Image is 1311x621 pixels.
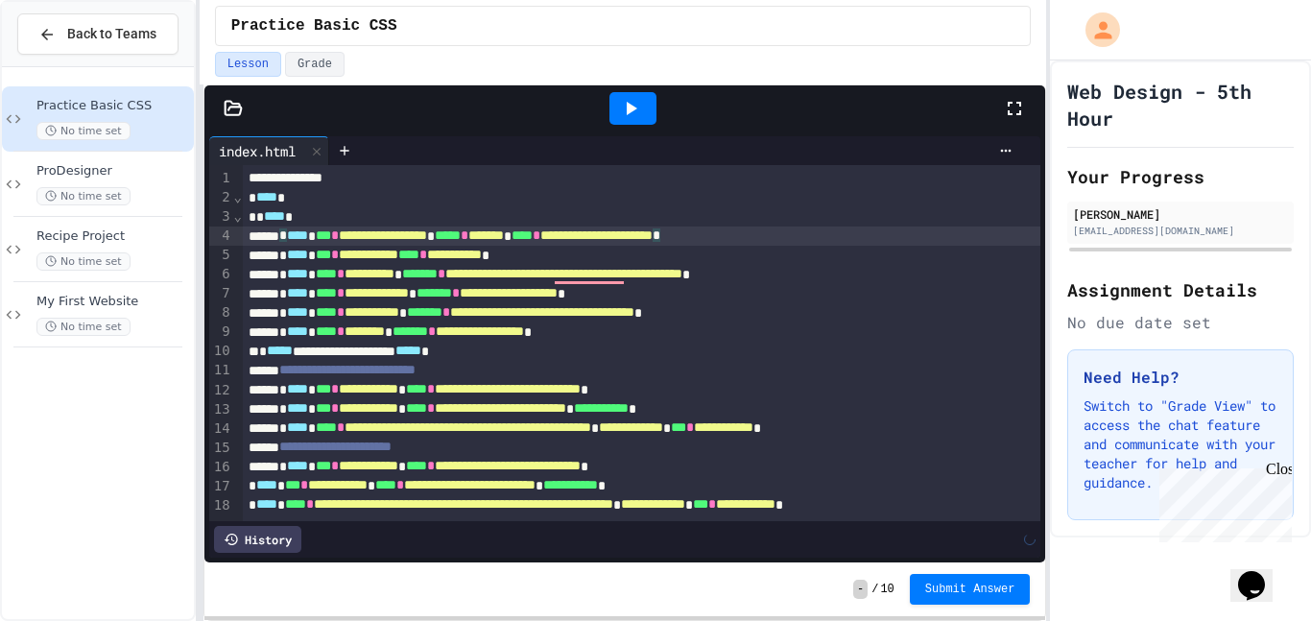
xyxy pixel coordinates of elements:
[36,163,190,179] span: ProDesigner
[209,207,233,227] div: 3
[231,14,397,37] span: Practice Basic CSS
[1067,78,1294,131] h1: Web Design - 5th Hour
[36,98,190,114] span: Practice Basic CSS
[209,246,233,265] div: 5
[209,136,329,165] div: index.html
[1065,8,1125,52] div: My Account
[1073,224,1288,238] div: [EMAIL_ADDRESS][DOMAIN_NAME]
[215,52,281,77] button: Lesson
[209,169,233,188] div: 1
[209,361,233,380] div: 11
[67,24,156,44] span: Back to Teams
[209,227,233,246] div: 4
[209,419,233,439] div: 14
[36,187,131,205] span: No time set
[925,582,1015,597] span: Submit Answer
[1067,276,1294,303] h2: Assignment Details
[209,141,305,161] div: index.html
[209,265,233,284] div: 6
[36,318,131,336] span: No time set
[36,294,190,310] span: My First Website
[209,381,233,400] div: 12
[1067,311,1294,334] div: No due date set
[209,477,233,496] div: 17
[36,252,131,271] span: No time set
[17,13,179,55] button: Back to Teams
[1152,461,1292,542] iframe: chat widget
[1067,163,1294,190] h2: Your Progress
[36,228,190,245] span: Recipe Project
[209,303,233,322] div: 8
[1084,366,1277,389] h3: Need Help?
[209,439,233,458] div: 15
[209,284,233,303] div: 7
[285,52,345,77] button: Grade
[233,189,243,204] span: Fold line
[910,574,1031,605] button: Submit Answer
[209,496,233,535] div: 18
[209,400,233,419] div: 13
[1084,396,1277,492] p: Switch to "Grade View" to access the chat feature and communicate with your teacher for help and ...
[853,580,868,599] span: -
[8,8,132,122] div: Chat with us now!Close
[209,322,233,342] div: 9
[871,582,878,597] span: /
[880,582,894,597] span: 10
[209,458,233,477] div: 16
[1230,544,1292,602] iframe: chat widget
[233,208,243,224] span: Fold line
[214,526,301,553] div: History
[209,188,233,207] div: 2
[209,342,233,361] div: 10
[36,122,131,140] span: No time set
[1073,205,1288,223] div: [PERSON_NAME]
